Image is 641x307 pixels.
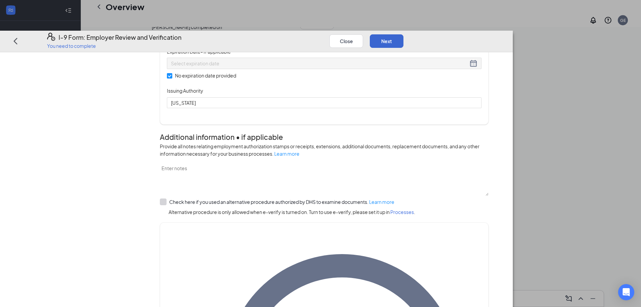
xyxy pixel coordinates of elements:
span: Issuing Authority [167,87,203,94]
div: Check here if you used an alternative procedure authorized by DHS to examine documents. [169,198,394,205]
span: Additional information [160,132,235,142]
span: • if applicable [235,132,283,142]
button: Close [329,34,363,48]
div: Open Intercom Messenger [618,284,634,300]
button: Next [370,34,403,48]
a: Learn more [274,151,299,157]
span: No expiration date provided [172,72,239,79]
span: Alternative procedure is only allowed when e-verify is turned on. Turn to use e-verify, please se... [160,208,489,216]
a: Learn more [369,199,394,205]
span: Provide all notes relating employment authorization stamps or receipts, extensions, additional do... [160,143,479,157]
svg: FormI9EVerifyIcon [47,33,55,41]
h4: I-9 Form: Employer Review and Verification [59,33,181,42]
a: Processes [390,209,414,215]
p: You need to complete [47,42,181,49]
input: Select expiration date [171,60,468,67]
